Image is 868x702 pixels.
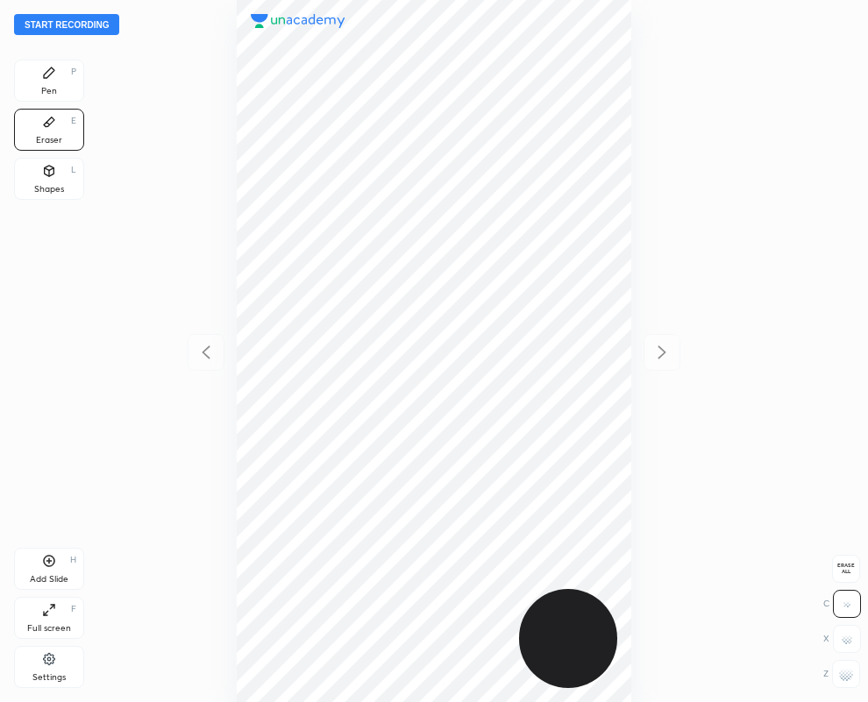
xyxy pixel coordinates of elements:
div: X [823,625,861,653]
span: Erase all [833,563,859,575]
div: Shapes [34,185,64,194]
div: Add Slide [30,575,68,584]
div: Settings [32,673,66,682]
div: E [71,117,76,125]
div: P [71,67,76,76]
button: Start recording [14,14,119,35]
div: Pen [41,87,57,96]
div: Z [823,660,860,688]
div: Full screen [27,624,71,633]
div: Eraser [36,136,62,145]
img: logo.38c385cc.svg [251,14,345,28]
div: H [70,556,76,564]
div: F [71,605,76,613]
div: L [71,166,76,174]
div: C [823,590,861,618]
